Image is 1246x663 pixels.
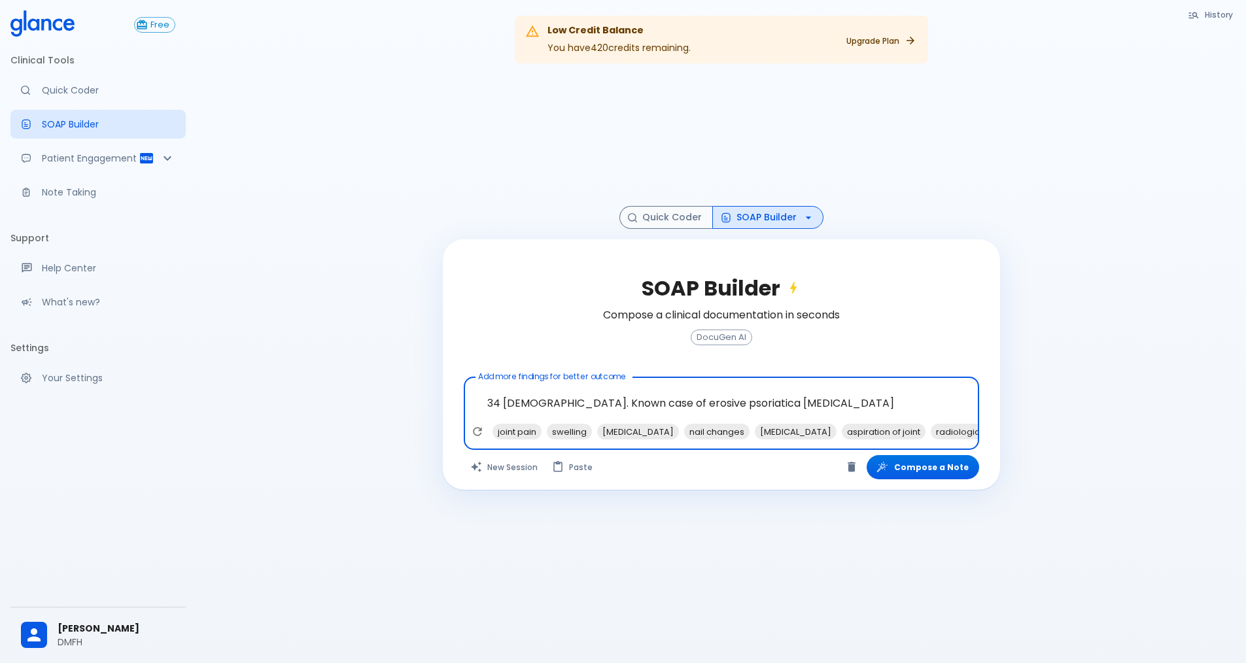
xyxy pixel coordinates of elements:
div: [PERSON_NAME]DMFH [10,613,186,658]
span: aspiration of joint [842,424,926,439]
div: Patient Reports & Referrals [10,144,186,173]
button: Compose a Note [867,455,979,479]
p: SOAP Builder [42,118,175,131]
a: Docugen: Compose a clinical documentation in seconds [10,110,186,139]
textarea: 34 [DEMOGRAPHIC_DATA]. Known case of erosive psoriatica [MEDICAL_DATA] [473,382,970,424]
span: [MEDICAL_DATA] [755,424,837,439]
a: Upgrade Plan [839,31,923,50]
a: Manage your settings [10,364,186,392]
h6: Compose a clinical documentation in seconds [603,306,840,324]
span: nail changes [684,424,750,439]
div: Recent updates and feature releases [10,288,186,316]
button: SOAP Builder [712,206,823,229]
button: Clear [842,457,861,477]
button: Refresh suggestions [468,422,487,441]
h2: SOAP Builder [642,276,801,301]
div: Low Credit Balance [547,24,691,38]
p: DMFH [58,636,175,649]
button: Quick Coder [619,206,713,229]
li: Settings [10,332,186,364]
p: Note Taking [42,186,175,199]
p: Quick Coder [42,84,175,97]
p: Patient Engagement [42,152,139,165]
span: radiological findings suggestive of bone erosion [931,424,1147,439]
p: Your Settings [42,371,175,384]
a: Get help from our support team [10,254,186,282]
a: Advanced note-taking [10,178,186,207]
button: Free [134,17,175,33]
span: joint pain [493,424,542,439]
li: Support [10,222,186,254]
span: [MEDICAL_DATA] [597,424,679,439]
a: Click to view or change your subscription [134,17,186,33]
span: Free [145,20,175,30]
span: DocuGen AI [691,333,752,343]
a: Moramiz: Find ICD10AM codes instantly [10,76,186,105]
span: [PERSON_NAME] [58,622,175,636]
p: Help Center [42,262,175,275]
button: History [1181,5,1241,24]
div: You have 420 credits remaining. [547,20,691,59]
button: Paste from clipboard [545,455,600,479]
span: swelling [547,424,592,439]
li: Clinical Tools [10,44,186,76]
p: What's new? [42,296,175,309]
button: Clears all inputs and results. [464,455,545,479]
